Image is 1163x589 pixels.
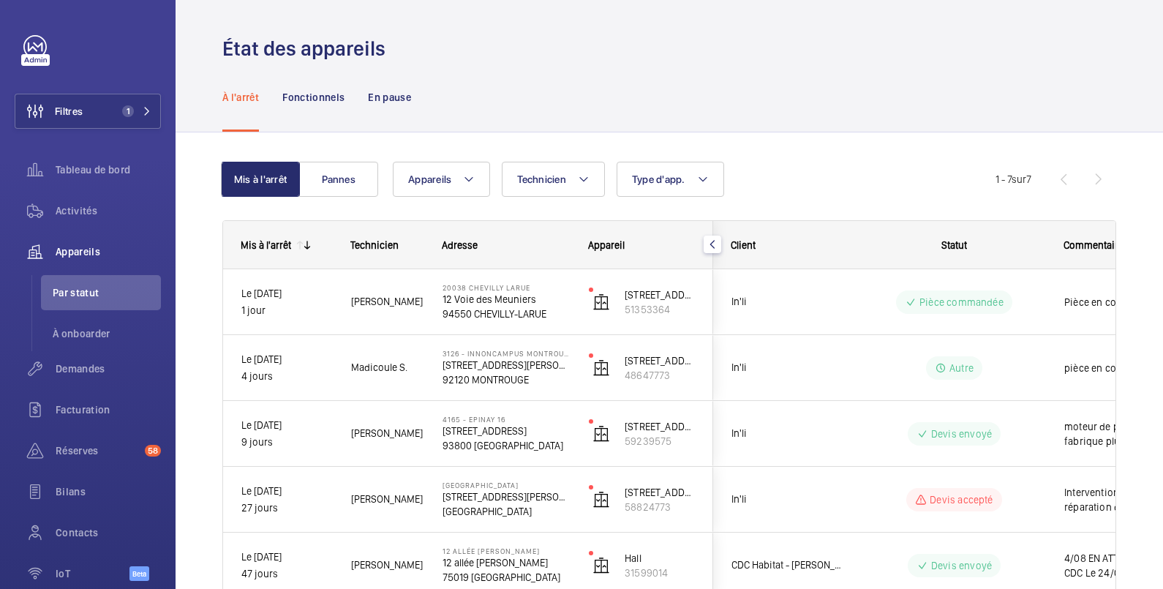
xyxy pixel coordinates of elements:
[241,302,332,319] p: 1 jour
[351,293,424,310] span: [PERSON_NAME]
[241,239,291,251] div: Mis à l'arrêt
[625,353,695,368] p: [STREET_ADDRESS][PERSON_NAME]
[625,288,695,302] p: [STREET_ADDRESS]
[443,489,570,504] p: [STREET_ADDRESS][PERSON_NAME]
[625,551,695,566] p: Hall
[919,295,1004,309] p: Pièce commandée
[1064,239,1150,251] span: Commentaire client
[625,434,695,449] p: 59239575
[442,239,478,251] span: Adresse
[393,162,490,197] button: Appareils
[145,445,161,457] span: 58
[592,293,610,311] img: elevator.svg
[56,566,129,581] span: IoT
[351,425,424,442] span: [PERSON_NAME]
[995,174,1031,184] span: 1 - 7 7
[443,292,570,307] p: 12 Voie des Meuniers
[632,173,685,185] span: Type d'app.
[56,361,161,376] span: Demandes
[443,283,570,292] p: 20038 Chevilly Larue
[443,481,570,489] p: [GEOGRAPHIC_DATA]
[443,307,570,321] p: 94550 CHEVILLY-LARUE
[241,566,332,582] p: 47 jours
[625,500,695,514] p: 58824773
[592,491,610,509] img: elevator.svg
[592,359,610,377] img: elevator.svg
[221,162,300,197] button: Mis à l'arrêt
[731,239,756,251] span: Client
[241,351,332,368] p: Le [DATE]
[592,557,610,574] img: elevator.svg
[56,402,161,417] span: Facturation
[241,483,332,500] p: Le [DATE]
[222,35,394,62] h1: État des appareils
[931,427,992,441] p: Devis envoyé
[241,500,332,517] p: 27 jours
[56,525,161,540] span: Contacts
[625,419,695,434] p: [STREET_ADDRESS]
[443,415,570,424] p: 4165 - EPINAY 16
[443,372,570,387] p: 92120 MONTROUGE
[241,285,332,302] p: Le [DATE]
[443,547,570,555] p: 12 allée [PERSON_NAME]
[351,557,424,574] span: [PERSON_NAME]
[443,570,570,585] p: 75019 [GEOGRAPHIC_DATA]
[55,104,83,119] span: Filtres
[129,566,149,581] span: Beta
[56,244,161,259] span: Appareils
[443,349,570,358] p: 3126 - INNONCAMPUS MONTROUGE
[299,162,378,197] button: Pannes
[941,239,967,251] span: Statut
[731,557,844,574] span: CDC Habitat - [PERSON_NAME]
[122,105,134,117] span: 1
[443,504,570,519] p: [GEOGRAPHIC_DATA]
[625,302,695,317] p: 51353364
[351,359,424,376] span: Madicoule S.
[241,368,332,385] p: 4 jours
[625,368,695,383] p: 48647773
[56,484,161,499] span: Bilans
[56,162,161,177] span: Tableau de bord
[731,491,844,508] span: In'li
[625,566,695,580] p: 31599014
[443,555,570,570] p: 12 allée [PERSON_NAME]
[56,203,161,218] span: Activités
[517,173,566,185] span: Technicien
[731,359,844,376] span: In'li
[930,492,993,507] p: Devis accepté
[241,549,332,566] p: Le [DATE]
[1012,173,1026,185] span: sur
[443,424,570,438] p: [STREET_ADDRESS]
[53,285,161,300] span: Par statut
[282,90,345,105] p: Fonctionnels
[350,239,399,251] span: Technicien
[351,491,424,508] span: [PERSON_NAME]
[222,90,259,105] p: À l'arrêt
[241,417,332,434] p: Le [DATE]
[443,438,570,453] p: 93800 [GEOGRAPHIC_DATA]
[625,485,695,500] p: [STREET_ADDRESS][PERSON_NAME]
[731,293,844,310] span: In'li
[502,162,605,197] button: Technicien
[949,361,974,375] p: Autre
[443,358,570,372] p: [STREET_ADDRESS][PERSON_NAME]
[731,425,844,442] span: In'li
[617,162,724,197] button: Type d'app.
[931,558,992,573] p: Devis envoyé
[53,326,161,341] span: À onboarder
[592,425,610,443] img: elevator.svg
[56,443,139,458] span: Réserves
[15,94,161,129] button: Filtres1
[241,434,332,451] p: 9 jours
[408,173,451,185] span: Appareils
[588,239,696,251] div: Appareil
[368,90,411,105] p: En pause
